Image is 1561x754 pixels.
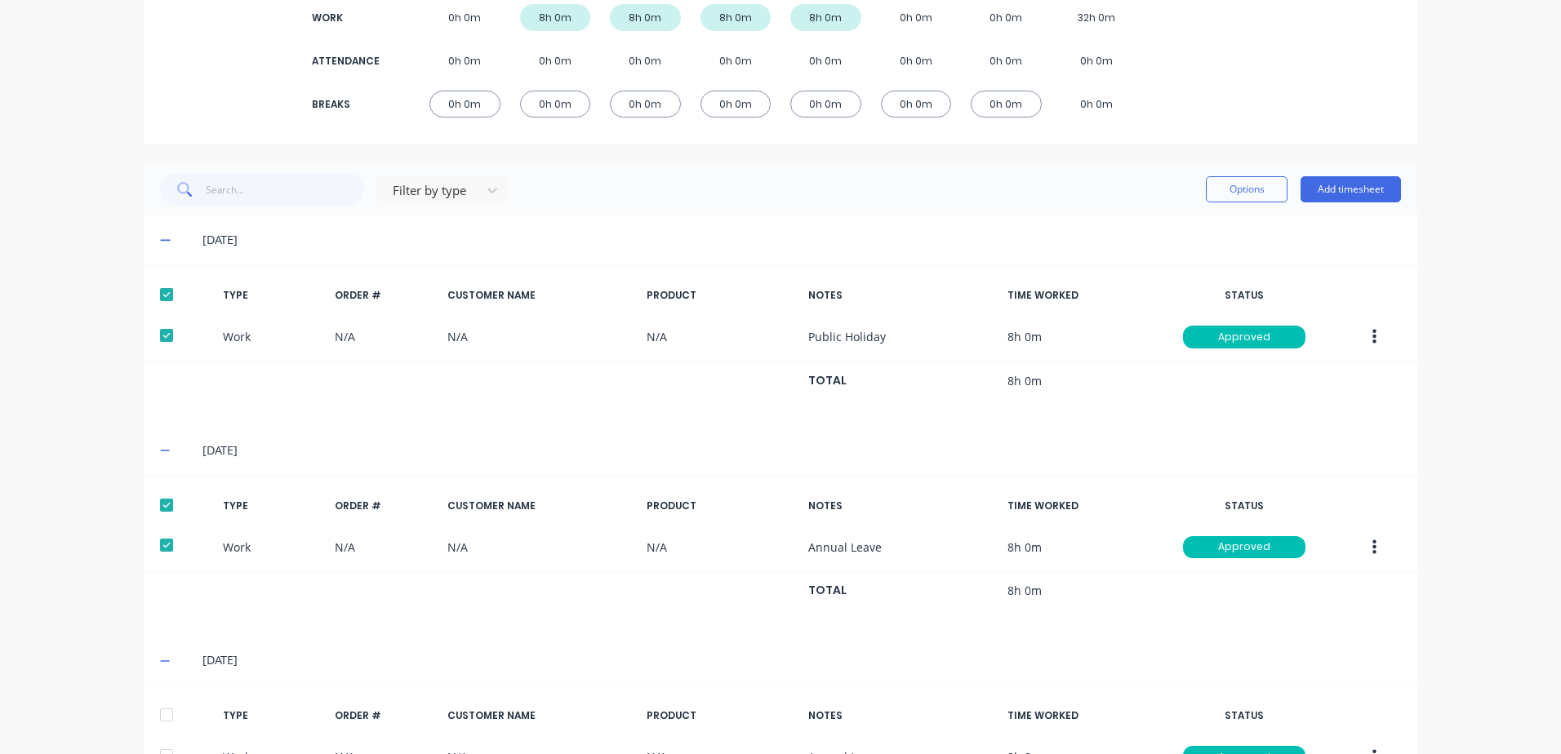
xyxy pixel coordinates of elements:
[223,499,322,513] div: TYPE
[1170,708,1319,723] div: STATUS
[971,47,1042,74] div: 0h 0m
[1206,176,1287,202] button: Options
[429,47,500,74] div: 0h 0m
[881,4,952,31] div: 0h 0m
[520,91,591,118] div: 0h 0m
[1007,708,1156,723] div: TIME WORKED
[971,91,1042,118] div: 0h 0m
[610,91,681,118] div: 0h 0m
[881,91,952,118] div: 0h 0m
[647,499,795,513] div: PRODUCT
[647,288,795,303] div: PRODUCT
[1301,176,1401,202] button: Add timesheet
[700,4,772,31] div: 8h 0m
[429,91,500,118] div: 0h 0m
[429,4,500,31] div: 0h 0m
[312,97,377,112] div: BREAKS
[1170,288,1319,303] div: STATUS
[520,47,591,74] div: 0h 0m
[202,651,1401,669] div: [DATE]
[1061,91,1132,118] div: 0h 0m
[790,47,861,74] div: 0h 0m
[202,441,1401,459] div: [DATE]
[335,288,434,303] div: ORDER #
[808,288,994,303] div: NOTES
[790,4,861,31] div: 8h 0m
[610,4,681,31] div: 8h 0m
[1183,326,1305,348] div: Approved
[520,4,591,31] div: 8h 0m
[447,708,634,723] div: CUSTOMER NAME
[808,499,994,513] div: NOTES
[808,708,994,723] div: NOTES
[700,91,772,118] div: 0h 0m
[335,708,434,723] div: ORDER #
[790,91,861,118] div: 0h 0m
[1061,4,1132,31] div: 32h 0m
[206,173,365,206] input: Search...
[312,54,377,69] div: ATTENDANCE
[971,4,1042,31] div: 0h 0m
[223,708,322,723] div: TYPE
[447,288,634,303] div: CUSTOMER NAME
[202,231,1401,249] div: [DATE]
[700,47,772,74] div: 0h 0m
[223,288,322,303] div: TYPE
[335,499,434,513] div: ORDER #
[610,47,681,74] div: 0h 0m
[1183,536,1305,559] div: Approved
[647,708,795,723] div: PRODUCT
[1007,288,1156,303] div: TIME WORKED
[1170,499,1319,513] div: STATUS
[1007,499,1156,513] div: TIME WORKED
[312,11,377,25] div: WORK
[1061,47,1132,74] div: 0h 0m
[447,499,634,513] div: CUSTOMER NAME
[881,47,952,74] div: 0h 0m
